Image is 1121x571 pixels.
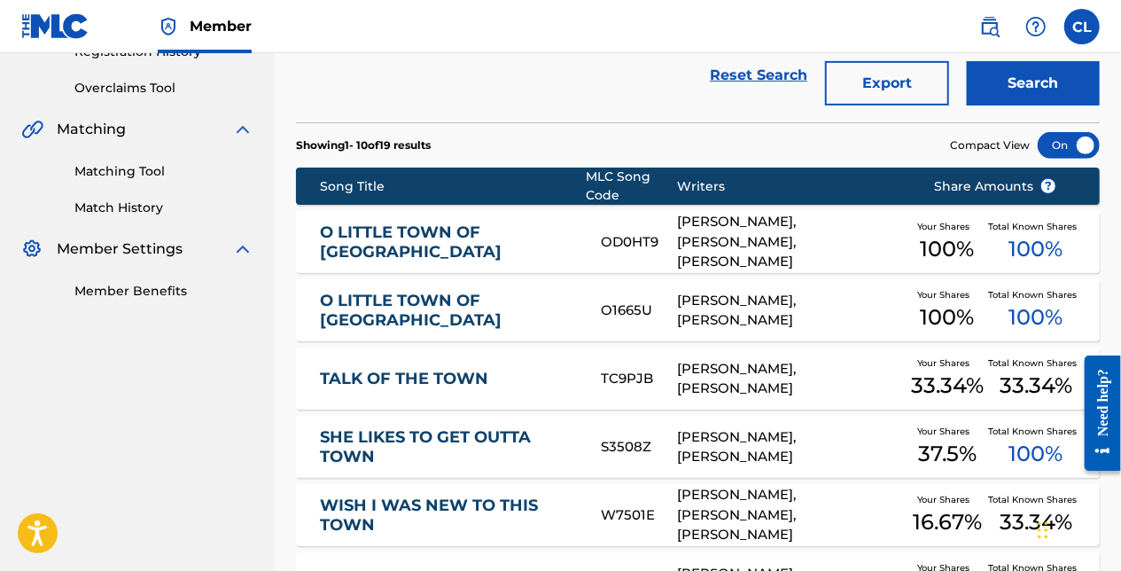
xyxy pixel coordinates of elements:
span: Member Settings [57,239,183,260]
span: Your Shares [917,288,977,301]
span: 100 % [1008,301,1063,333]
a: Overclaims Tool [74,79,253,98]
span: 100 % [1008,233,1063,265]
a: O LITTLE TOWN OF [GEOGRAPHIC_DATA] [320,291,577,331]
span: Share Amounts [934,177,1056,196]
div: O1665U [601,301,677,321]
span: 33.34 % [1000,506,1072,538]
div: MLC Song Code [586,168,677,205]
span: 100 % [1008,438,1063,470]
div: [PERSON_NAME], [PERSON_NAME] [677,359,907,399]
div: [PERSON_NAME], [PERSON_NAME] [677,427,907,467]
img: expand [232,119,253,140]
a: Member Benefits [74,282,253,301]
span: Total Known Shares [988,356,1084,370]
span: 100 % [920,233,974,265]
span: Compact View [950,137,1030,153]
p: Showing 1 - 10 of 19 results [296,137,431,153]
div: [PERSON_NAME], [PERSON_NAME], [PERSON_NAME] [677,485,907,545]
a: O LITTLE TOWN OF [GEOGRAPHIC_DATA] [320,223,577,262]
a: Public Search [972,9,1008,44]
img: expand [232,239,253,260]
div: Drag [1038,504,1048,557]
button: Export [825,61,949,106]
span: Member [190,16,252,36]
span: ? [1041,179,1055,193]
div: [PERSON_NAME], [PERSON_NAME], [PERSON_NAME] [677,212,907,272]
div: S3508Z [601,437,677,458]
a: Match History [74,199,253,217]
a: TALK OF THE TOWN [320,369,577,389]
img: Matching [21,119,43,140]
div: Writers [677,177,907,196]
div: OD0HT9 [601,232,677,253]
div: W7501E [601,505,677,526]
span: 100 % [920,301,974,333]
span: Your Shares [917,220,977,233]
a: WISH I WAS NEW TO THIS TOWN [320,496,577,536]
img: Top Rightsholder [158,16,179,37]
span: Total Known Shares [988,220,1084,233]
span: Your Shares [917,356,977,370]
iframe: Resource Center [1071,342,1121,485]
span: 33.34 % [911,370,984,402]
span: Total Known Shares [988,425,1084,438]
span: 37.5 % [918,438,977,470]
img: MLC Logo [21,13,90,39]
span: Total Known Shares [988,493,1084,506]
a: Reset Search [701,56,816,95]
img: help [1025,16,1047,37]
a: Matching Tool [74,162,253,181]
div: User Menu [1064,9,1100,44]
img: Member Settings [21,239,43,260]
div: Song Title [320,177,586,196]
span: Matching [57,119,126,140]
button: Search [967,61,1100,106]
span: 16.67 % [913,506,982,538]
span: Your Shares [917,425,977,438]
a: SHE LIKES TO GET OUTTA TOWN [320,427,577,467]
div: Help [1018,9,1054,44]
img: search [979,16,1000,37]
div: [PERSON_NAME], [PERSON_NAME] [677,291,907,331]
span: Your Shares [917,493,977,506]
span: 33.34 % [1000,370,1072,402]
iframe: Chat Widget [1032,486,1121,571]
span: Total Known Shares [988,288,1084,301]
div: TC9PJB [601,369,677,389]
